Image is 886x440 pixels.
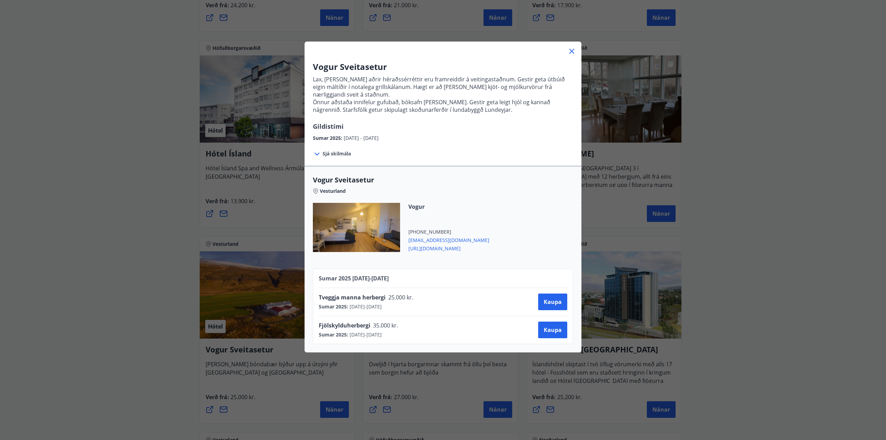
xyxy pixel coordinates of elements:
button: Kaupa [538,294,567,310]
span: [PHONE_NUMBER] [408,228,489,235]
span: Sumar 2025 : [319,331,348,338]
span: [EMAIL_ADDRESS][DOMAIN_NAME] [408,235,489,244]
span: 35.000 kr. [370,322,400,329]
p: Lax, [PERSON_NAME] aðrir héraðssérréttir eru framreiddir á veitingastaðnum. Gestir geta útbúið ei... [313,75,573,98]
span: Vesturland [320,188,346,195]
span: [DATE] - [DATE] [348,303,382,310]
span: Kaupa [544,298,562,306]
span: [DATE] - [DATE] [344,135,379,141]
span: [DATE] - [DATE] [348,331,382,338]
span: [URL][DOMAIN_NAME] [408,244,489,252]
span: Vogur Sveitasetur [313,175,573,185]
span: Gildistími [313,122,344,131]
span: Tveggja manna herbergi [319,294,386,301]
button: Kaupa [538,322,567,338]
span: Kaupa [544,326,562,334]
p: Önnur aðstaða innifelur gufubað, bóksafn [PERSON_NAME]. Gestir geta leigt hjól og kannað nágrenni... [313,98,573,114]
span: Sumar 2025 [DATE] - [DATE] [319,275,389,282]
span: Sjá skilmála [323,150,351,157]
span: Fjölskylduherbergi [319,322,370,329]
h3: Vogur Sveitasetur [313,61,573,73]
span: Vogur [408,203,489,210]
span: 25.000 kr. [386,294,415,301]
span: Sumar 2025 : [313,135,344,141]
span: Sumar 2025 : [319,303,348,310]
